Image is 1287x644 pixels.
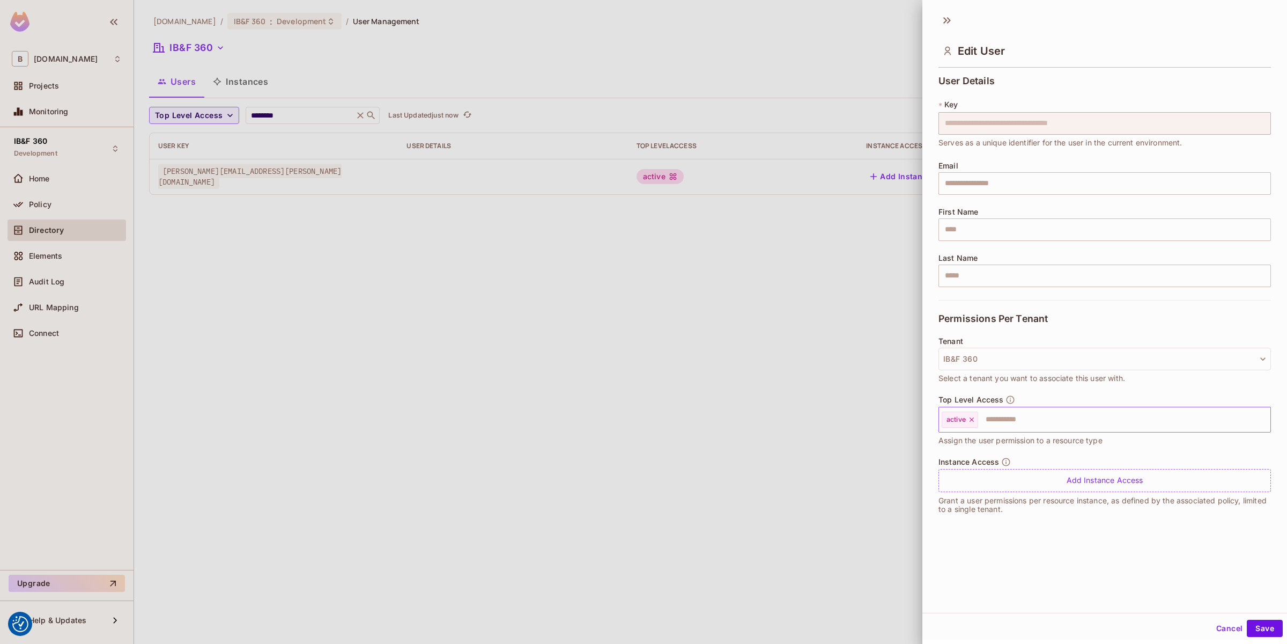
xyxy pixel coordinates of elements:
span: Edit User [958,45,1005,57]
span: User Details [938,76,995,86]
span: active [946,415,966,424]
img: Revisit consent button [12,616,28,632]
button: Open [1265,418,1267,420]
span: Email [938,162,958,170]
button: Save [1247,620,1283,637]
span: Assign the user permission to a resource type [938,435,1103,447]
span: Permissions Per Tenant [938,313,1048,324]
button: Consent Preferences [12,616,28,632]
div: active [942,412,978,428]
p: Grant a user permissions per resource instance, as defined by the associated policy, limited to a... [938,496,1271,514]
span: Tenant [938,337,963,346]
span: Last Name [938,254,978,262]
button: IB&F 360 [938,348,1271,370]
span: Key [944,100,958,109]
span: Instance Access [938,458,999,466]
span: First Name [938,208,979,216]
div: Add Instance Access [938,469,1271,492]
span: Serves as a unique identifier for the user in the current environment. [938,137,1182,149]
span: Select a tenant you want to associate this user with. [938,372,1125,384]
span: Top Level Access [938,396,1003,404]
button: Cancel [1212,620,1247,637]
